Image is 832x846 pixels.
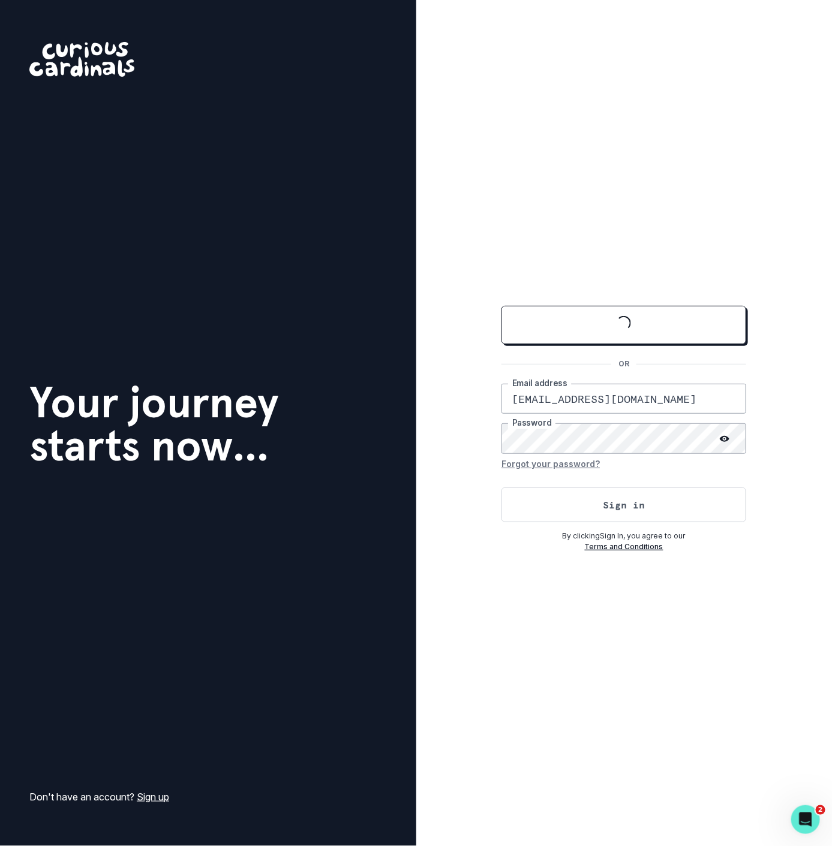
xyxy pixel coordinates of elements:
[585,542,663,551] a: Terms and Conditions
[137,791,169,803] a: Sign up
[501,454,600,473] button: Forgot your password?
[501,531,746,541] p: By clicking Sign In , you agree to our
[29,790,169,804] p: Don't have an account?
[501,306,746,344] button: Sign in with Google (GSuite)
[501,487,746,522] button: Sign in
[29,381,279,467] h1: Your journey starts now...
[611,359,636,369] p: OR
[29,42,134,77] img: Curious Cardinals Logo
[816,805,825,815] span: 2
[791,805,820,834] iframe: Intercom live chat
